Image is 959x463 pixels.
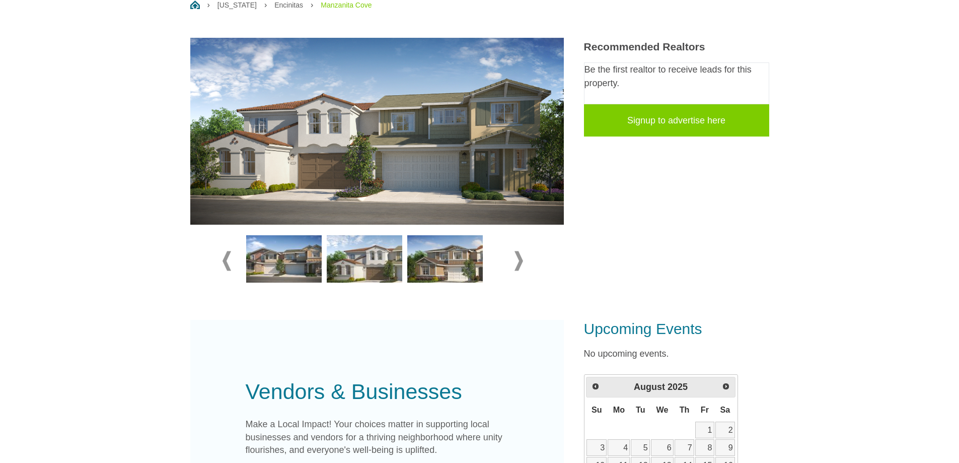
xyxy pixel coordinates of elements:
a: Prev [587,378,604,394]
span: Friday [701,405,709,414]
p: Be the first realtor to receive leads for this property. [584,63,769,90]
div: Vendors & Businesses [246,375,508,408]
a: 9 [715,439,735,456]
h3: Upcoming Events [584,320,769,338]
h3: Recommended Realtors [584,40,769,53]
a: 2 [715,422,735,438]
span: Prev [592,382,600,390]
a: 3 [586,439,607,456]
a: 6 [651,439,674,456]
span: Next [722,382,730,390]
span: Tuesday [636,405,645,414]
span: 2025 [668,382,688,392]
p: No upcoming events. [584,347,769,361]
span: Monday [613,405,625,414]
a: Signup to advertise here [584,104,769,137]
a: 8 [695,439,714,456]
a: 7 [675,439,694,456]
a: 1 [695,422,714,438]
a: 5 [631,439,650,456]
a: 4 [608,439,630,456]
a: Manzanita Cove [321,1,372,9]
span: Thursday [680,405,690,414]
span: Saturday [720,405,730,414]
span: Sunday [592,405,602,414]
a: [US_STATE] [217,1,257,9]
a: Next [718,378,734,394]
a: Encinitas [274,1,303,9]
span: Wednesday [656,405,669,414]
span: August [634,382,665,392]
p: Make a Local Impact! Your choices matter in supporting local businesses and vendors for a thrivin... [246,418,508,457]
